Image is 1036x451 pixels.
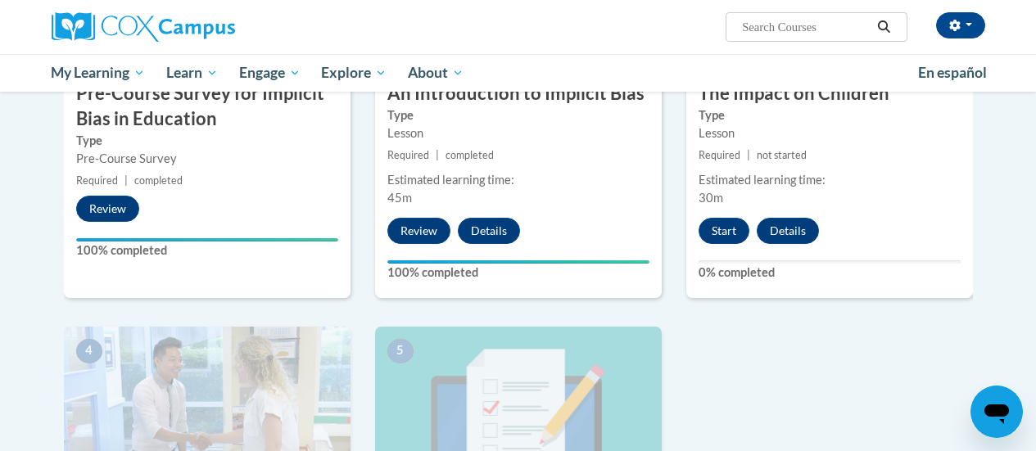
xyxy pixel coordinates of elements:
[699,191,723,205] span: 30m
[76,150,338,168] div: Pre-Course Survey
[408,63,464,83] span: About
[166,63,218,83] span: Learn
[387,339,414,363] span: 5
[76,132,338,150] label: Type
[387,191,412,205] span: 45m
[757,218,819,244] button: Details
[740,17,871,37] input: Search Courses
[124,174,128,187] span: |
[39,54,998,92] div: Main menu
[970,386,1023,438] iframe: Button to launch messaging window
[387,264,649,282] label: 100% completed
[41,54,156,92] a: My Learning
[76,238,338,241] div: Your progress
[936,12,985,38] button: Account Settings
[387,124,649,142] div: Lesson
[76,241,338,259] label: 100% completed
[52,12,235,42] img: Cox Campus
[686,81,973,106] h3: The Impact on Children
[699,264,961,282] label: 0% completed
[699,218,749,244] button: Start
[375,81,662,106] h3: An Introduction to Implicit Bias
[321,63,387,83] span: Explore
[387,218,450,244] button: Review
[871,17,896,37] button: Search
[76,339,102,363] span: 4
[757,149,807,161] span: not started
[52,12,346,42] a: Cox Campus
[228,54,311,92] a: Engage
[387,106,649,124] label: Type
[51,63,145,83] span: My Learning
[907,56,998,90] a: En español
[918,64,987,81] span: En español
[76,196,139,222] button: Review
[699,171,961,189] div: Estimated learning time:
[134,174,183,187] span: completed
[699,124,961,142] div: Lesson
[747,149,750,161] span: |
[446,149,494,161] span: completed
[699,149,740,161] span: Required
[64,81,351,132] h3: Pre-Course Survey for Implicit Bias in Education
[156,54,228,92] a: Learn
[387,171,649,189] div: Estimated learning time:
[436,149,439,161] span: |
[76,174,118,187] span: Required
[699,106,961,124] label: Type
[397,54,474,92] a: About
[458,218,520,244] button: Details
[239,63,301,83] span: Engage
[387,149,429,161] span: Required
[387,260,649,264] div: Your progress
[310,54,397,92] a: Explore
